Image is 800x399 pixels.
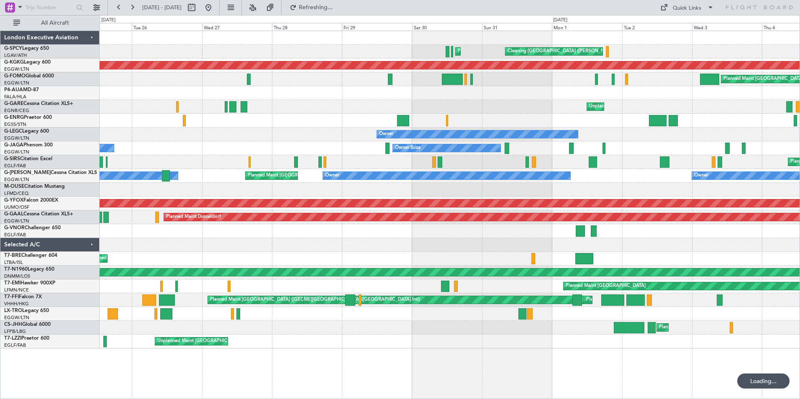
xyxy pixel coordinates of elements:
div: Unplanned Maint [PERSON_NAME] [589,100,665,113]
a: EGGW/LTN [4,149,29,155]
a: EGGW/LTN [4,315,29,321]
span: LX-TRO [4,308,22,313]
a: P4-AUAMD-87 [4,87,39,92]
div: Mon 1 [552,23,622,31]
span: T7-N1960 [4,267,28,272]
a: G-[PERSON_NAME]Cessna Citation XLS [4,170,97,175]
a: LFPB/LBG [4,328,26,335]
div: Thu 28 [272,23,342,31]
span: G-LEGC [4,129,22,134]
div: Sun 31 [482,23,552,31]
div: Owner Ibiza [395,142,421,154]
span: G-JAGA [4,143,23,148]
div: Tue 26 [132,23,202,31]
a: VHHH/HKG [4,301,29,307]
span: P4-AUA [4,87,23,92]
a: T7-EMIHawker 900XP [4,281,55,286]
a: EGLF/FAB [4,232,26,238]
a: G-JAGAPhenom 300 [4,143,53,148]
div: Planned Maint [GEOGRAPHIC_DATA] ([GEOGRAPHIC_DATA]) [659,321,791,334]
input: Trip Number [26,1,74,14]
a: G-FOMOGlobal 6000 [4,74,54,79]
button: Quick Links [656,1,718,14]
a: T7-LZZIPraetor 600 [4,336,49,341]
a: LTBA/ISL [4,259,23,266]
span: G-SPCY [4,46,22,51]
div: Planned Maint [GEOGRAPHIC_DATA] ([GEOGRAPHIC_DATA] Intl) [210,294,350,306]
div: Owner [325,169,339,182]
a: LFMN/NCE [4,287,29,293]
span: T7-LZZI [4,336,21,341]
div: [DATE] [101,17,115,24]
a: LGAV/ATH [4,52,27,59]
span: G-ENRG [4,115,24,120]
div: [DATE] [553,17,567,24]
a: DNMM/LOS [4,273,30,279]
a: G-ENRGPraetor 600 [4,115,52,120]
span: G-FOMO [4,74,26,79]
div: Planned Maint [GEOGRAPHIC_DATA] [566,280,646,292]
a: T7-BREChallenger 604 [4,253,57,258]
a: EGGW/LTN [4,218,29,224]
span: All Aircraft [22,20,88,26]
a: LFMD/CEQ [4,190,28,197]
span: G-KGKG [4,60,24,65]
div: Owner [694,169,708,182]
button: All Aircraft [9,16,91,30]
div: Sat 30 [412,23,482,31]
span: G-[PERSON_NAME] [4,170,51,175]
span: G-GAAL [4,212,23,217]
div: Planned Maint [GEOGRAPHIC_DATA] ([GEOGRAPHIC_DATA]) [248,169,379,182]
span: [DATE] - [DATE] [142,4,182,11]
div: Quick Links [673,4,701,13]
a: EGSS/STN [4,121,26,128]
a: LX-TROLegacy 650 [4,308,49,313]
a: G-GARECessna Citation XLS+ [4,101,73,106]
a: G-SIRSCitation Excel [4,156,52,161]
a: FALA/HLA [4,94,26,100]
span: T7-BRE [4,253,21,258]
div: Loading... [737,373,790,389]
a: EGLF/FAB [4,342,26,348]
button: Refreshing... [286,1,336,14]
a: G-LEGCLegacy 600 [4,129,49,134]
a: EGGW/LTN [4,135,29,141]
a: G-SPCYLegacy 650 [4,46,49,51]
div: Fri 29 [342,23,412,31]
a: T7-FFIFalcon 7X [4,294,42,299]
a: G-KGKGLegacy 600 [4,60,51,65]
a: UUMO/OSF [4,204,29,210]
a: EGNR/CEG [4,107,29,114]
div: Owner [379,128,393,141]
a: EGLF/FAB [4,163,26,169]
a: G-YFOXFalcon 2000EX [4,198,58,203]
span: G-SIRS [4,156,20,161]
div: Planned Maint [GEOGRAPHIC_DATA] ([GEOGRAPHIC_DATA] Intl) [586,294,726,306]
a: EGGW/LTN [4,80,29,86]
a: CS-JHHGlobal 6000 [4,322,51,327]
span: G-VNOR [4,225,25,230]
div: Tue 2 [622,23,692,31]
div: Wed 3 [692,23,762,31]
a: T7-N1960Legacy 650 [4,267,54,272]
a: EGGW/LTN [4,176,29,183]
a: G-GAALCessna Citation XLS+ [4,212,73,217]
span: M-OUSE [4,184,24,189]
span: Refreshing... [298,5,333,10]
span: T7-FFI [4,294,19,299]
span: CS-JHH [4,322,22,327]
span: T7-EMI [4,281,21,286]
span: G-YFOX [4,198,23,203]
div: Unplanned Maint [GEOGRAPHIC_DATA] ([GEOGRAPHIC_DATA]) [157,335,295,348]
a: G-VNORChallenger 650 [4,225,61,230]
span: G-GARE [4,101,23,106]
a: EGGW/LTN [4,66,29,72]
a: M-OUSECitation Mustang [4,184,65,189]
div: Cleaning [GEOGRAPHIC_DATA] ([PERSON_NAME] Intl) [508,45,626,58]
div: Wed 27 [202,23,272,31]
div: Planned Maint Athens ([PERSON_NAME] Intl) [458,45,554,58]
div: Planned Maint Dusseldorf [166,211,221,223]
